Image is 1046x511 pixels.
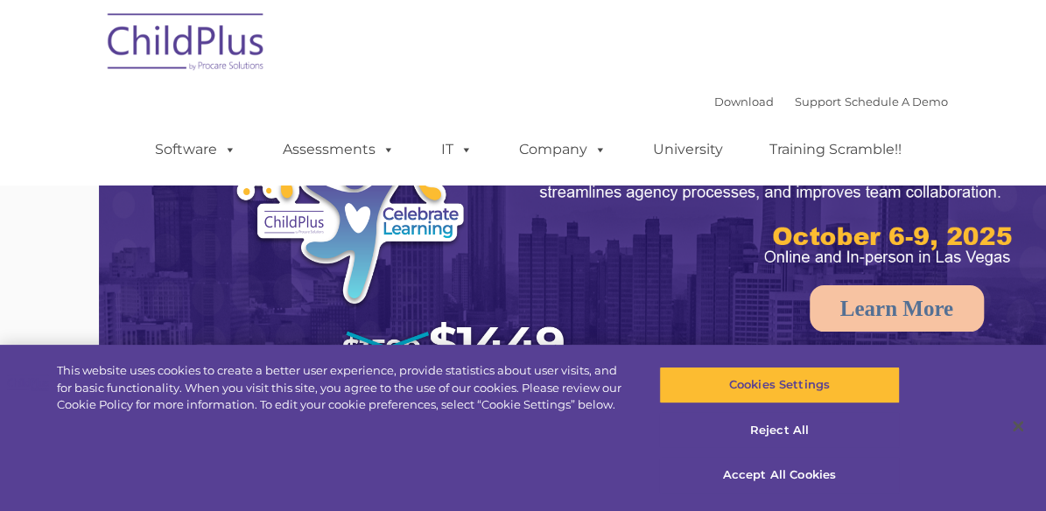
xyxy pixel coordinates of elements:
[659,367,900,403] button: Cookies Settings
[659,412,900,449] button: Reject All
[795,94,841,108] a: Support
[659,457,900,493] button: Accept All Cookies
[999,407,1037,445] button: Close
[265,132,412,167] a: Assessments
[845,94,948,108] a: Schedule A Demo
[137,132,254,167] a: Software
[714,94,774,108] a: Download
[424,132,490,167] a: IT
[714,94,948,108] font: |
[502,132,624,167] a: Company
[810,285,984,332] a: Learn More
[635,132,741,167] a: University
[99,1,274,88] img: ChildPlus by Procare Solutions
[57,362,628,414] div: This website uses cookies to create a better user experience, provide statistics about user visit...
[752,132,919,167] a: Training Scramble!!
